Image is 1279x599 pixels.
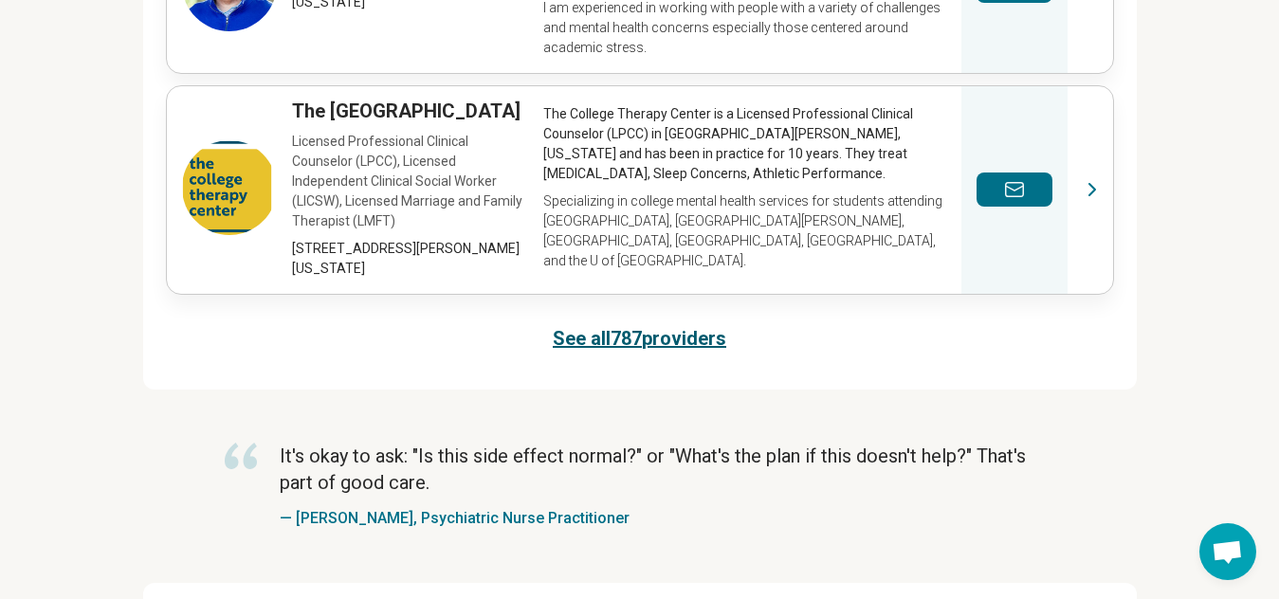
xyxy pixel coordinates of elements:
a: See all787providers [553,325,726,352]
a: Open chat [1199,523,1256,580]
p: — [280,507,1055,530]
button: Send a message [977,172,1052,207]
p: It's okay to ask: "Is this side effect normal?" or "What's the plan if this doesn't help?" That's... [280,443,1055,496]
a: [PERSON_NAME], Psychiatric Nurse Practitioner [296,509,630,527]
